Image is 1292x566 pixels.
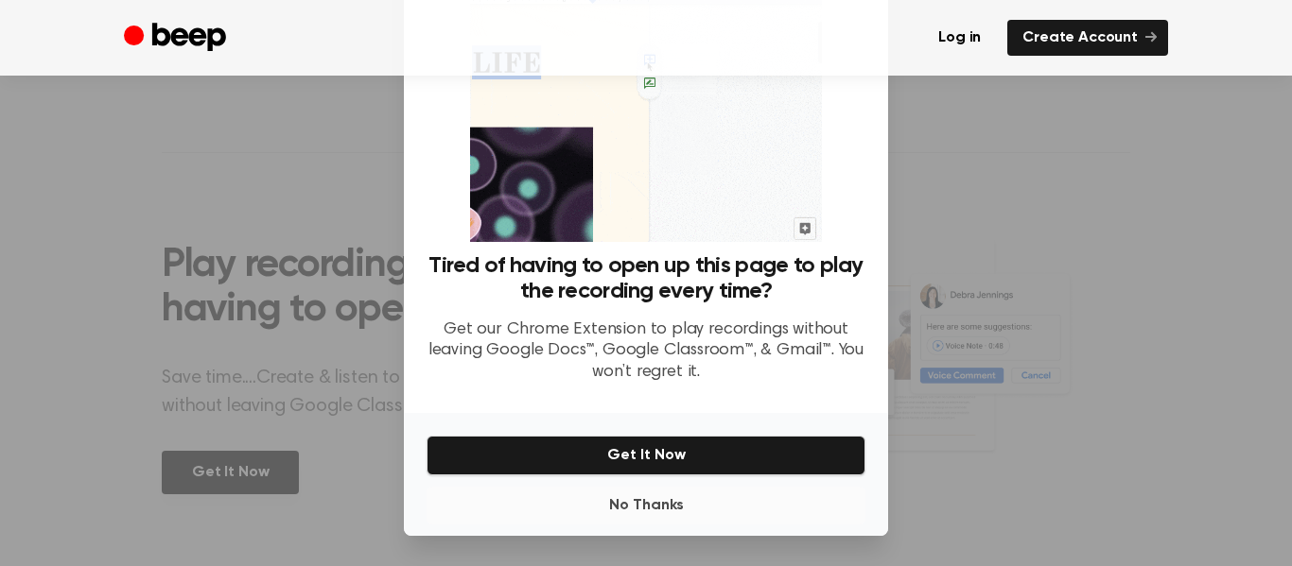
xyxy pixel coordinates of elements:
[923,20,996,56] a: Log in
[427,319,865,384] p: Get our Chrome Extension to play recordings without leaving Google Docs™, Google Classroom™, & Gm...
[427,253,865,304] h3: Tired of having to open up this page to play the recording every time?
[124,20,231,57] a: Beep
[427,436,865,475] button: Get It Now
[427,487,865,524] button: No Thanks
[1007,20,1168,56] a: Create Account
